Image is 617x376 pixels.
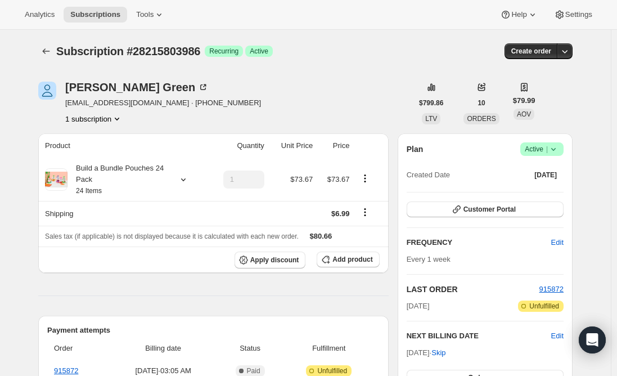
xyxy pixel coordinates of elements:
[529,302,559,311] span: Unfulfilled
[111,343,215,354] span: Billing date
[407,348,446,357] span: [DATE] ·
[463,205,516,214] span: Customer Portal
[539,284,564,295] button: 915872
[129,7,172,23] button: Tools
[467,115,496,123] span: ORDERS
[222,343,278,354] span: Status
[327,175,350,183] span: $73.67
[407,284,539,295] h2: LAST ORDER
[47,325,380,336] h2: Payment attempts
[478,99,485,108] span: 10
[316,133,353,158] th: Price
[356,172,374,185] button: Product actions
[56,45,200,57] span: Subscription #28215803986
[250,256,299,265] span: Apply discount
[579,326,606,353] div: Open Intercom Messenger
[208,133,268,158] th: Quantity
[419,99,443,108] span: $799.86
[513,95,535,106] span: $79.99
[431,347,445,359] span: Skip
[25,10,55,19] span: Analytics
[407,169,450,181] span: Created Date
[407,301,430,312] span: [DATE]
[407,330,551,342] h2: NEXT BILLING DATE
[407,237,551,248] h2: FREQUENCY
[285,343,373,354] span: Fulfillment
[407,144,424,155] h2: Plan
[356,206,374,218] button: Shipping actions
[525,144,559,155] span: Active
[18,7,61,23] button: Analytics
[247,366,260,375] span: Paid
[38,133,208,158] th: Product
[38,201,208,226] th: Shipping
[534,171,557,180] span: [DATE]
[551,330,564,342] button: Edit
[76,187,102,195] small: 24 Items
[511,10,526,19] span: Help
[38,43,54,59] button: Subscriptions
[412,95,450,111] button: $799.86
[546,145,548,154] span: |
[493,7,544,23] button: Help
[407,255,451,263] span: Every 1 week
[250,47,268,56] span: Active
[331,209,350,218] span: $6.99
[45,232,299,240] span: Sales tax (if applicable) is not displayed because it is calculated with each new order.
[332,255,372,264] span: Add product
[425,115,437,123] span: LTV
[565,10,592,19] span: Settings
[505,43,558,59] button: Create order
[268,133,316,158] th: Unit Price
[54,366,78,375] a: 915872
[290,175,313,183] span: $73.67
[64,7,127,23] button: Subscriptions
[517,110,531,118] span: AOV
[544,234,570,252] button: Edit
[65,82,209,93] div: [PERSON_NAME] Green
[310,232,332,240] span: $80.66
[539,285,564,293] a: 915872
[511,47,551,56] span: Create order
[65,113,123,124] button: Product actions
[547,7,599,23] button: Settings
[471,95,492,111] button: 10
[235,252,306,268] button: Apply discount
[317,366,347,375] span: Unfulfilled
[67,163,169,196] div: Build a Bundle Pouches 24 Pack
[65,97,261,109] span: [EMAIL_ADDRESS][DOMAIN_NAME] · [PHONE_NUMBER]
[407,202,564,217] button: Customer Portal
[317,252,379,267] button: Add product
[70,10,120,19] span: Subscriptions
[528,167,564,183] button: [DATE]
[47,336,108,361] th: Order
[551,237,564,248] span: Edit
[209,47,238,56] span: Recurring
[136,10,154,19] span: Tools
[38,82,56,100] span: Samantha Green
[425,344,452,362] button: Skip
